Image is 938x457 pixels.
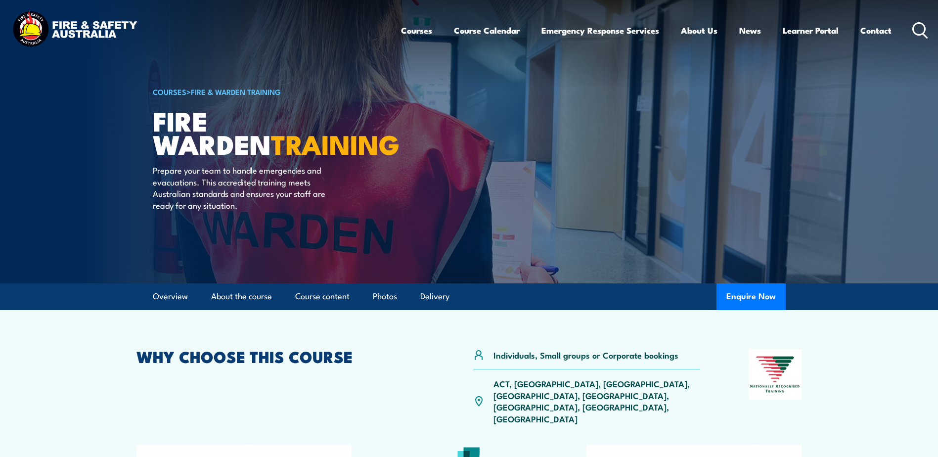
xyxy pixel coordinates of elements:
a: Overview [153,283,188,310]
strong: TRAINING [271,123,400,164]
a: News [739,17,761,44]
a: Fire & Warden Training [191,86,281,97]
img: Nationally Recognised Training logo. [749,349,802,400]
a: Photos [373,283,397,310]
a: Delivery [420,283,449,310]
a: Learner Portal [783,17,839,44]
h6: > [153,86,397,97]
p: Prepare your team to handle emergencies and evacuations. This accredited training meets Australia... [153,164,333,211]
p: ACT, [GEOGRAPHIC_DATA], [GEOGRAPHIC_DATA], [GEOGRAPHIC_DATA], [GEOGRAPHIC_DATA], [GEOGRAPHIC_DATA... [493,378,701,424]
a: Courses [401,17,432,44]
a: Course content [295,283,350,310]
a: COURSES [153,86,186,97]
p: Individuals, Small groups or Corporate bookings [493,349,678,361]
button: Enquire Now [716,283,786,310]
h2: WHY CHOOSE THIS COURSE [136,349,425,363]
a: Course Calendar [454,17,520,44]
a: Contact [860,17,892,44]
h1: Fire Warden [153,109,397,155]
a: Emergency Response Services [541,17,659,44]
a: About Us [681,17,717,44]
a: About the course [211,283,272,310]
